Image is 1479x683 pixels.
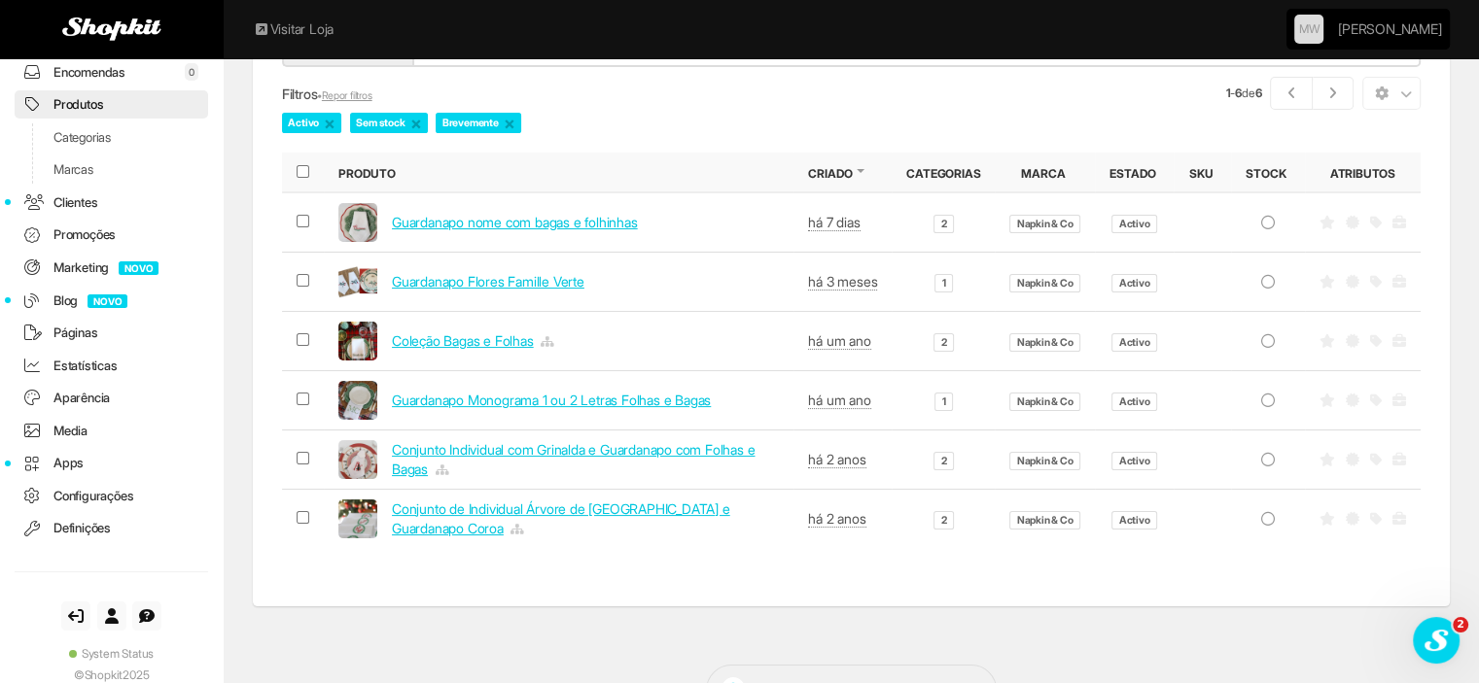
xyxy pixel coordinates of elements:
[15,58,208,86] a: Encomendas0
[15,449,208,477] a: Apps
[1346,512,1359,526] i: Novidade
[1259,512,1277,526] i: Stock inactivo
[1111,333,1156,352] span: Activo
[1294,15,1323,44] a: MW
[61,601,90,631] a: Sair
[1111,215,1156,233] span: Activo
[74,667,150,682] span: © 2025
[82,646,154,661] span: System Status
[1259,334,1277,348] i: Stock inactivo
[1392,275,1406,289] i: Revenda / B2B
[1009,274,1079,292] span: Napkin & Co
[392,214,638,230] a: Guardanapo nome com bagas e folhinhas
[15,482,208,510] a: Configurações
[933,511,953,529] span: 2
[1226,85,1231,100] strong: 1
[324,115,335,132] a: ×
[1320,216,1335,229] i: Destaque
[1320,453,1335,466] i: Destaque
[1320,275,1335,289] i: Destaque
[338,165,400,182] button: Produto
[504,115,515,132] a: ×
[1255,85,1262,100] strong: 6
[1370,393,1382,407] i: Promoção
[1320,334,1335,348] i: Destaque
[541,336,553,348] i: Produto tem variantes
[15,352,208,380] a: Estatísticas
[1259,216,1277,229] i: Stock inactivo
[1346,453,1359,466] i: Novidade
[15,417,208,445] a: Media
[934,274,952,292] span: 1
[338,440,377,479] img: 0b8c7a1-151932-img_3489-001.JPG
[1009,333,1079,352] span: Napkin & Co
[1338,10,1441,49] a: [PERSON_NAME]
[1370,216,1382,229] i: Promoção
[1188,165,1216,182] button: SKU
[88,294,127,308] span: NOVO
[15,254,208,282] a: MarketingNOVO
[1111,393,1156,411] span: Activo
[392,441,755,477] a: Conjunto Individual com Grinalda e Guardanapo com Folhas e Bagas
[1346,275,1359,289] i: Novidade
[15,155,208,184] a: Marcas
[410,115,422,132] a: ×
[1021,165,1070,182] button: Marca
[1413,617,1460,664] iframe: Intercom live chat
[119,261,158,275] span: NOVO
[1009,452,1079,470] span: Napkin & Co
[1109,165,1160,182] button: Estado
[1009,511,1079,529] span: Napkin & Co
[15,384,208,412] a: Aparência
[1226,85,1262,101] small: - de
[1392,453,1406,466] i: Revenda / B2B
[436,464,448,476] i: Produto tem variantes
[1111,452,1156,470] span: Activo
[1259,393,1277,407] i: Stock inactivo
[338,203,377,242] img: 419a38b-152238-img_5266-002.JPG
[282,86,934,102] h5: Filtros
[1370,512,1382,526] i: Promoção
[338,322,377,360] img: 97000c6-151842-img_8924-002.JPG
[1370,453,1382,466] i: Promoção
[338,499,377,538] img: 4ba75d2-152330-img_6228-002.JPG
[62,17,161,41] img: Shopkit
[97,601,126,631] a: Conta
[132,601,161,631] a: Suporte
[338,381,377,420] img: 96bf9b7-121108-img_5295-002.JPG
[934,393,952,411] span: 1
[808,273,877,290] abbr: 21 jun 2025 às 21:22
[1370,334,1382,348] i: Promoção
[1320,393,1335,407] i: Destaque
[511,524,523,535] i: Produto tem variantes
[933,452,953,470] span: 2
[1392,393,1406,407] i: Revenda / B2B
[808,165,857,182] button: Criado
[15,188,208,217] a: Clientes
[808,392,870,409] abbr: 20 ago 2024 às 12:12
[933,333,953,352] span: 2
[808,214,860,231] abbr: 8 set 2025 às 15:24
[253,19,334,39] a: Visitar Loja
[892,153,995,192] th: Categorias
[15,514,208,542] a: Definições
[15,221,208,249] a: Promoções
[1235,85,1242,100] strong: 6
[436,113,520,132] span: Brevemente
[1259,453,1277,466] i: Stock inactivo
[392,332,534,349] a: Coleção Bagas e Folhas
[1305,153,1421,192] th: Atributos
[15,319,208,347] a: Páginas
[317,89,371,102] small: •
[392,273,584,290] a: Guardanapo Flores Famille Verte
[322,89,372,102] a: Repor filtros
[1009,393,1079,411] span: Napkin & Co
[1320,512,1335,526] i: Destaque
[1111,511,1156,529] span: Activo
[15,123,208,152] a: Categorias
[1346,334,1359,348] i: Novidade
[1453,617,1468,632] span: 2
[1246,165,1290,182] button: Stock
[392,500,730,536] a: Conjunto de Individual Árvore de [GEOGRAPHIC_DATA] e Guardanapo Coroa
[1392,334,1406,348] i: Revenda / B2B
